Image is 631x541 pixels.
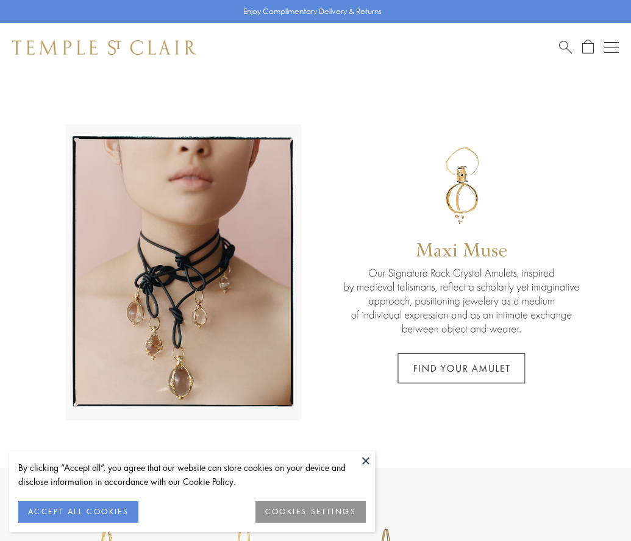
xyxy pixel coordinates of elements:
img: Temple St. Clair [12,40,196,55]
button: ACCEPT ALL COOKIES [18,501,138,523]
button: Open navigation [604,40,619,55]
button: COOKIES SETTINGS [255,501,366,523]
div: By clicking “Accept all”, you agree that our website can store cookies on your device and disclos... [18,461,366,489]
a: Open Shopping Bag [582,40,594,55]
a: Search [559,40,572,55]
p: Enjoy Complimentary Delivery & Returns [243,5,382,18]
